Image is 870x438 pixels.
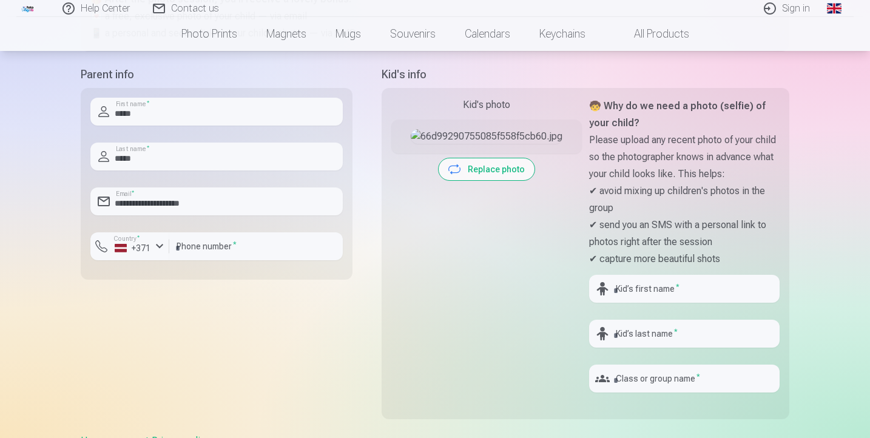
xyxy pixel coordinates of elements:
button: Replace photo [439,158,534,180]
div: Kid's photo [391,98,582,112]
p: ✔ capture more beautiful shots [589,251,780,268]
img: /fa3 [21,5,35,12]
a: Magnets [252,17,321,51]
button: Country*+371 [90,232,169,260]
a: Souvenirs [376,17,450,51]
a: Keychains [525,17,600,51]
a: Photo prints [167,17,252,51]
p: ✔ avoid mixing up children's photos in the group [589,183,780,217]
h5: Parent info [81,66,352,83]
strong: 🧒 Why do we need a photo (selfie) of your child? [589,100,766,129]
img: 66d99290755085f558f5cb60.jpg [411,129,562,144]
p: Please upload any recent photo of your child so the photographer knows in advance what your child... [589,132,780,183]
a: Mugs [321,17,376,51]
a: All products [600,17,704,51]
label: Country [110,234,144,243]
h5: Kid's info [382,66,789,83]
div: +371 [115,242,151,254]
a: Calendars [450,17,525,51]
p: ✔ send you an SMS with a personal link to photos right after the session [589,217,780,251]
